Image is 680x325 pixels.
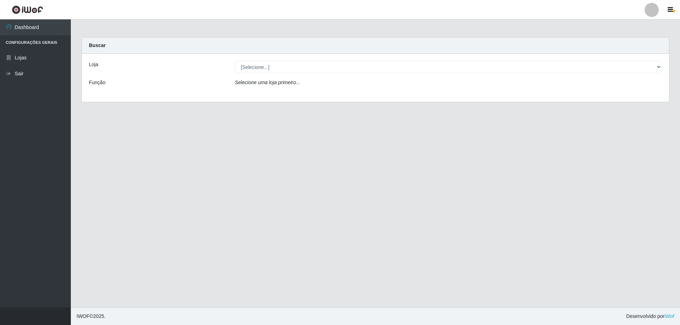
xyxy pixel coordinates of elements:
strong: Buscar [89,42,106,48]
i: Selecione uma loja primeiro... [235,80,300,85]
a: iWof [664,313,674,319]
img: CoreUI Logo [12,5,43,14]
label: Função [89,79,106,86]
span: IWOF [76,313,90,319]
label: Loja [89,61,98,68]
span: © 2025 . [76,313,106,320]
span: Desenvolvido por [626,313,674,320]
